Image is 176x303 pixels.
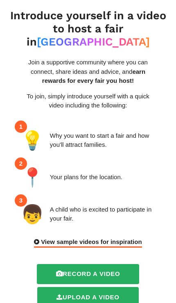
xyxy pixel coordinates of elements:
[37,264,140,284] label: Record a video
[15,194,27,207] div: 3
[37,35,150,48] span: [GEOGRAPHIC_DATA]
[21,58,155,86] p: Join a supportive community where you can connect, share ideas and advice, and
[15,121,27,133] div: 1
[50,205,155,223] div: A child who is excited to participate in your fair.
[34,237,142,248] div: View sample videos for inspiration
[6,9,170,49] h2: Introduce yourself in a video to host a fair in
[15,157,27,170] div: 2
[21,164,44,191] span: 📍
[21,92,155,110] p: To join, simply introduce yourself with a quick video including the following:
[50,131,155,150] div: Why you want to start a fair and how you'll attract families.
[50,173,122,182] div: Your plans for the location.
[21,200,44,228] span: 👦
[21,127,44,155] span: 💡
